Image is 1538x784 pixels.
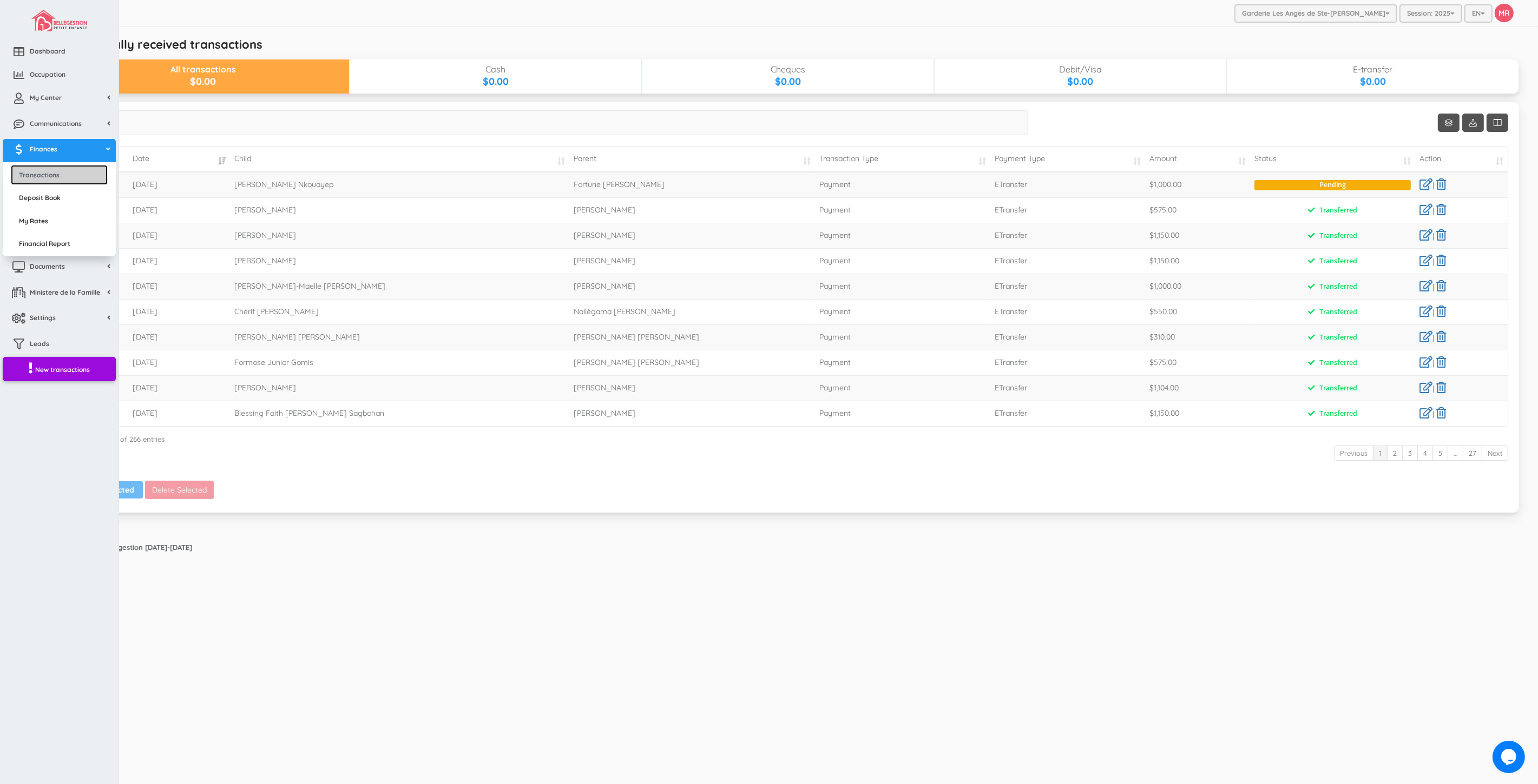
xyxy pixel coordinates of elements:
[815,147,990,172] td: Transaction Type: activate to sort column ascending
[57,75,349,89] div: $0.00
[815,324,990,350] td: Payment
[991,299,1145,324] td: ETransfer
[815,299,990,324] td: Payment
[815,248,990,274] td: Payment
[3,64,116,88] a: Occupation
[815,375,990,401] td: Payment
[1415,248,1508,274] td: |
[1482,446,1508,461] a: Next
[1145,147,1250,172] td: Amount: activate to sort column ascending
[1299,203,1366,218] span: Transferred
[1432,446,1448,461] a: 5
[1299,381,1366,396] span: Transferred
[57,65,349,75] div: All transactions
[3,88,116,111] a: My Center
[128,197,231,223] td: [DATE]
[1387,446,1403,461] a: 2
[569,324,815,350] td: [PERSON_NAME] [PERSON_NAME]
[1145,350,1250,375] td: $575.00
[30,144,57,154] span: Finances
[3,308,116,331] a: Settings
[569,299,815,324] td: Naliègama [PERSON_NAME]
[991,375,1145,401] td: ETransfer
[234,307,319,316] span: Chérif [PERSON_NAME]
[1145,401,1250,426] td: $1,150.00
[1227,75,1519,89] div: $0.00
[991,350,1145,375] td: ETransfer
[234,281,385,291] span: [PERSON_NAME]-Maelle [PERSON_NAME]
[1417,446,1433,461] a: 4
[30,93,62,102] span: My Center
[30,313,56,322] span: Settings
[1415,172,1508,197] td: |
[234,383,296,393] span: [PERSON_NAME]
[31,10,87,31] img: image
[128,299,231,324] td: [DATE]
[815,274,990,299] td: Payment
[350,65,641,75] div: Cash
[145,481,214,499] button: Delete Selected
[350,75,641,89] div: $0.00
[1250,147,1416,172] td: Status: activate to sort column ascending
[1145,223,1250,248] td: $1,150.00
[3,334,116,357] a: Leads
[35,365,90,374] span: New transactions
[128,172,231,197] td: [DATE]
[1493,741,1527,773] iframe: chat widget
[1415,350,1508,375] td: |
[30,262,65,271] span: Documents
[1415,401,1508,426] td: |
[991,274,1145,299] td: ETransfer
[1299,229,1366,243] span: Transferred
[569,375,815,401] td: [PERSON_NAME]
[30,339,49,348] span: Leads
[30,70,65,79] span: Occupation
[1145,172,1250,197] td: $1,000.00
[569,274,815,299] td: [PERSON_NAME]
[234,332,360,342] span: [PERSON_NAME] [PERSON_NAME]
[234,357,313,367] span: Formose Junior Gomis
[642,65,934,75] div: Cheques
[815,172,990,197] td: Payment
[1415,147,1508,172] td: Action: activate to sort column ascending
[128,401,231,426] td: [DATE]
[815,401,990,426] td: Payment
[991,248,1145,274] td: ETransfer
[1415,274,1508,299] td: |
[234,180,333,189] span: [PERSON_NAME] Nkouayep
[1299,407,1366,421] span: Transferred
[1415,223,1508,248] td: |
[569,172,815,197] td: Fortune [PERSON_NAME]
[935,65,1226,75] div: Debit/Visa
[30,119,82,128] span: Communications
[1254,180,1411,190] span: Pending
[1145,324,1250,350] td: $310.00
[3,114,116,137] a: Communications
[3,139,116,162] a: Finances
[11,211,108,231] a: My Rates
[1415,197,1508,223] td: |
[1145,248,1250,274] td: $1,150.00
[1415,375,1508,401] td: |
[1299,280,1366,294] span: Transferred
[815,223,990,248] td: Payment
[54,38,262,51] h5: Automatically received transactions
[569,223,815,248] td: [PERSON_NAME]
[128,248,231,274] td: [DATE]
[642,75,934,89] div: $0.00
[230,147,569,172] td: Child: activate to sort column ascending
[991,172,1145,197] td: ETransfer
[11,234,108,254] a: Financial Report
[3,357,116,381] a: New transactions
[68,110,1028,135] input: Search...
[569,147,815,172] td: Parent: activate to sort column ascending
[11,188,108,208] a: Deposit Book
[569,197,815,223] td: [PERSON_NAME]
[1299,305,1366,320] span: Transferred
[1448,446,1463,461] a: …
[1373,446,1388,461] a: 1
[991,401,1145,426] td: ETransfer
[569,401,815,426] td: [PERSON_NAME]
[991,147,1145,172] td: Payment Type: activate to sort column ascending
[991,223,1145,248] td: ETransfer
